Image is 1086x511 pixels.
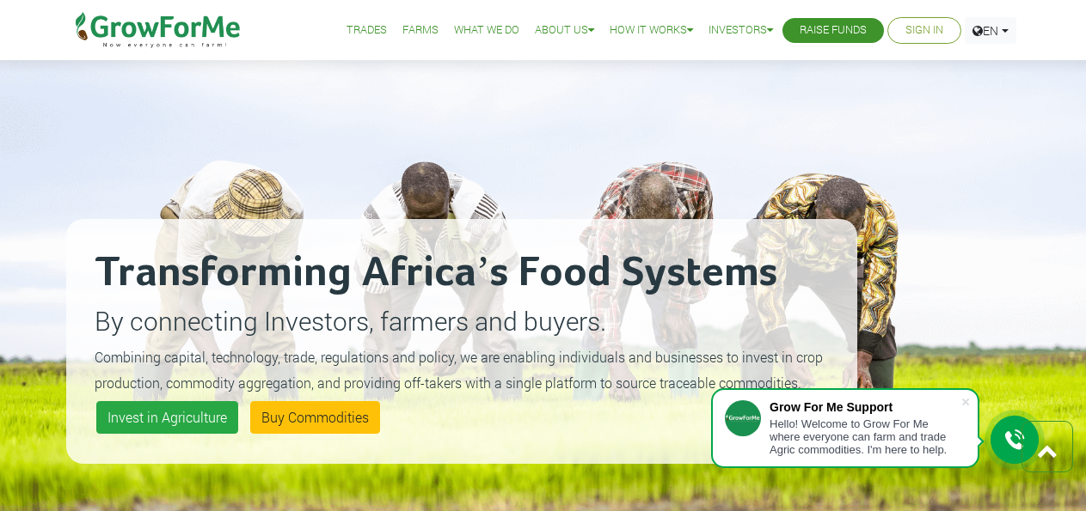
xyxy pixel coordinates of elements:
[535,21,594,40] a: About Us
[402,21,439,40] a: Farms
[347,21,387,40] a: Trades
[96,401,238,434] a: Invest in Agriculture
[800,21,867,40] a: Raise Funds
[709,21,773,40] a: Investors
[770,417,960,456] div: Hello! Welcome to Grow For Me where everyone can farm and trade Agric commodities. I'm here to help.
[95,301,829,340] p: By connecting Investors, farmers and buyers.
[965,17,1016,44] a: EN
[454,21,519,40] a: What We Do
[610,21,693,40] a: How it Works
[95,348,823,392] small: Combining capital, technology, trade, regulations and policy, we are enabling individuals and bus...
[95,247,829,299] h2: Transforming Africa’s Food Systems
[905,21,943,40] a: Sign In
[250,401,380,434] a: Buy Commodities
[770,400,960,414] div: Grow For Me Support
